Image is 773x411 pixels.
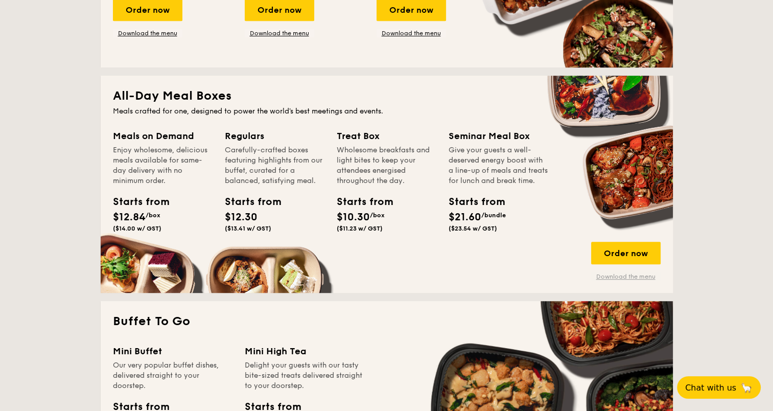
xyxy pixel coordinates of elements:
div: Delight your guests with our tasty bite-sized treats delivered straight to your doorstep. [245,360,364,391]
div: Meals on Demand [113,129,213,143]
span: Chat with us [685,383,736,393]
span: $21.60 [449,211,481,223]
a: Download the menu [591,272,661,281]
h2: All-Day Meal Boxes [113,88,661,104]
span: $10.30 [337,211,370,223]
div: Wholesome breakfasts and light bites to keep your attendees energised throughout the day. [337,145,436,186]
a: Download the menu [245,29,314,37]
a: Download the menu [377,29,446,37]
h2: Buffet To Go [113,313,661,330]
button: Chat with us🦙 [677,376,761,399]
div: Our very popular buffet dishes, delivered straight to your doorstep. [113,360,232,391]
span: ($11.23 w/ GST) [337,225,383,232]
div: Starts from [113,194,159,210]
span: ($13.41 w/ GST) [225,225,271,232]
span: 🦙 [740,382,753,394]
span: $12.30 [225,211,257,223]
div: Order now [591,242,661,264]
span: ($14.00 w/ GST) [113,225,161,232]
div: Starts from [337,194,383,210]
div: Mini High Tea [245,344,364,358]
div: Treat Box [337,129,436,143]
span: ($23.54 w/ GST) [449,225,497,232]
div: Enjoy wholesome, delicious meals available for same-day delivery with no minimum order. [113,145,213,186]
div: Meals crafted for one, designed to power the world's best meetings and events. [113,106,661,117]
span: /box [146,212,160,219]
div: Starts from [449,194,495,210]
a: Download the menu [113,29,182,37]
div: Regulars [225,129,324,143]
div: Starts from [225,194,271,210]
div: Carefully-crafted boxes featuring highlights from our buffet, curated for a balanced, satisfying ... [225,145,324,186]
span: /bundle [481,212,506,219]
span: $12.84 [113,211,146,223]
span: /box [370,212,385,219]
div: Mini Buffet [113,344,232,358]
div: Seminar Meal Box [449,129,548,143]
div: Give your guests a well-deserved energy boost with a line-up of meals and treats for lunch and br... [449,145,548,186]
